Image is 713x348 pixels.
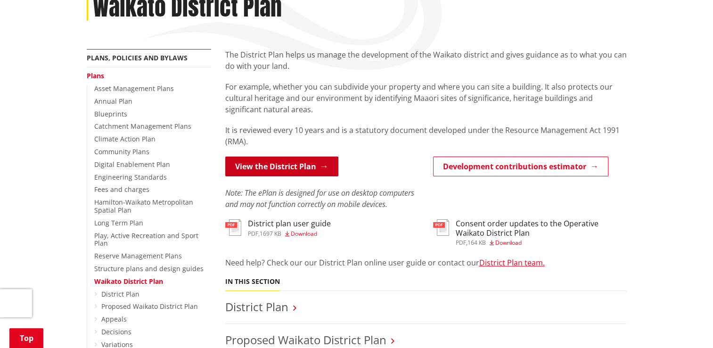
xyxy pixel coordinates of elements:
a: Structure plans and design guides [94,264,204,273]
a: Blueprints [94,109,127,118]
em: Note: The ePlan is designed for use on desktop computers and may not function correctly on mobile... [225,188,414,209]
span: 1697 KB [260,230,281,238]
p: It is reviewed every 10 years and is a statutory document developed under the Resource Management... [225,124,627,147]
a: Waikato District Plan [94,277,163,286]
img: document-pdf.svg [225,219,241,236]
a: Reserve Management Plans [94,251,182,260]
span: Download [495,239,522,247]
a: Proposed Waikato District Plan [225,332,386,348]
a: Development contributions estimator [433,157,608,176]
a: Digital Enablement Plan [94,160,170,169]
div: , [248,231,331,237]
a: Consent order updates to the Operative Waikato District Plan pdf,164 KB Download [433,219,627,245]
a: Top [9,328,43,348]
h3: District plan user guide [248,219,331,228]
a: Annual Plan [94,97,132,106]
a: Long Term Plan [94,218,143,227]
p: Need help? Check our our District Plan online user guide or contact our [225,257,627,268]
a: Community Plans [94,147,149,156]
a: District plan user guide pdf,1697 KB Download [225,219,331,236]
a: Fees and charges [94,185,149,194]
a: Appeals [101,315,127,323]
iframe: Messenger Launcher [670,308,704,342]
a: Decisions [101,327,131,336]
span: pdf [456,239,466,247]
a: Engineering Standards [94,173,167,182]
img: document-pdf.svg [433,219,449,236]
p: The District Plan helps us manage the development of the Waikato district and gives guidance as t... [225,49,627,72]
span: pdf [248,230,258,238]
a: View the District Plan [225,157,338,176]
span: Download [291,230,317,238]
a: Play, Active Recreation and Sport Plan [94,231,198,248]
h3: Consent order updates to the Operative Waikato District Plan [456,219,627,237]
span: 164 KB [467,239,486,247]
div: , [456,240,627,246]
a: Asset Management Plans [94,84,174,93]
a: Proposed Waikato District Plan [101,302,198,311]
a: Catchment Management Plans [94,122,191,131]
a: Plans, policies and bylaws [87,53,188,62]
h5: In this section [225,278,280,286]
a: District Plan [225,299,288,315]
a: Climate Action Plan [94,134,156,143]
a: District Plan team. [479,257,545,268]
p: For example, whether you can subdivide your property and where you can site a building. It also p... [225,81,627,115]
a: Plans [87,71,104,80]
a: District Plan [101,290,139,298]
a: Hamilton-Waikato Metropolitan Spatial Plan [94,198,193,215]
